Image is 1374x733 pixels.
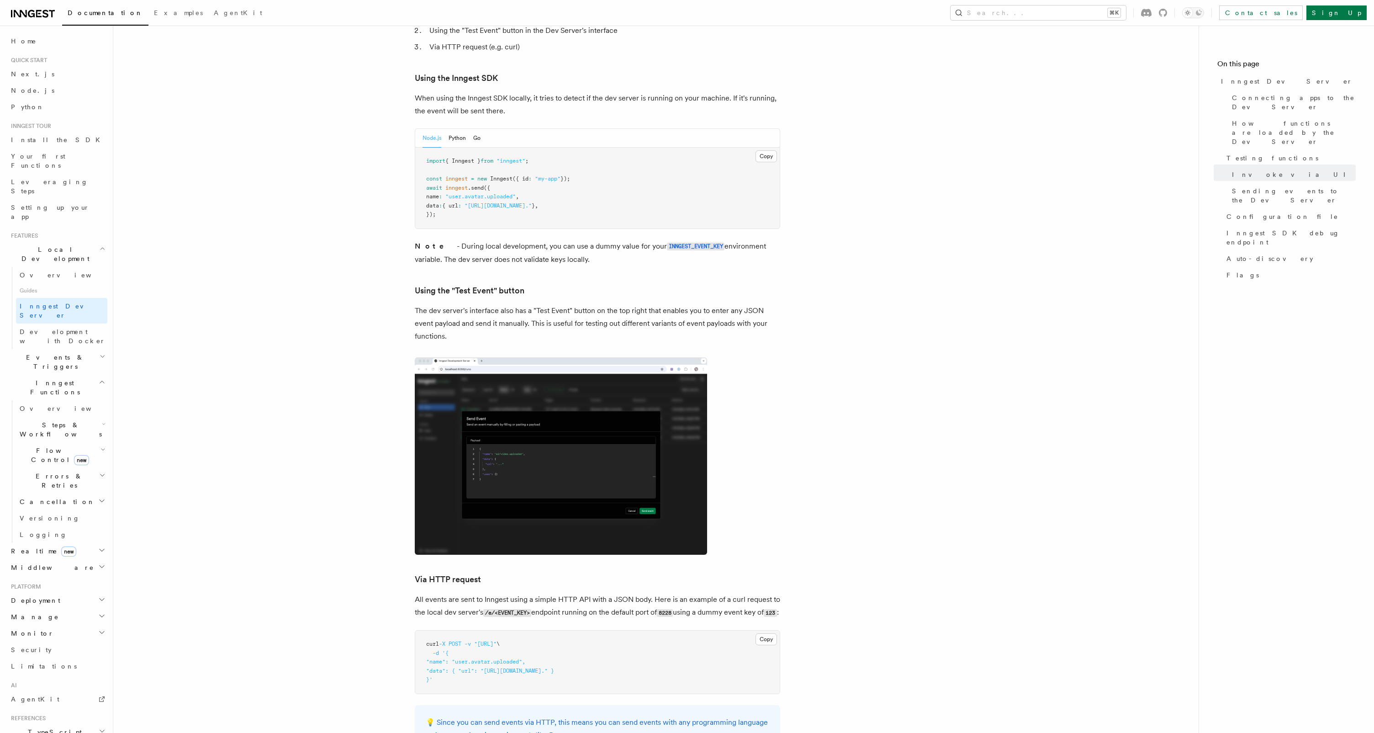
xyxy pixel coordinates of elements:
[16,497,95,506] span: Cancellation
[951,5,1126,20] button: Search...⌘K
[474,641,497,647] span: "[URL]"
[61,547,76,557] span: new
[7,596,60,605] span: Deployment
[458,202,461,209] span: :
[1226,154,1318,163] span: Testing functions
[7,658,107,675] a: Limitations
[20,531,67,538] span: Logging
[20,271,114,279] span: Overview
[465,202,532,209] span: "[URL][DOMAIN_NAME]."
[532,202,535,209] span: }
[657,609,673,617] code: 8228
[1217,58,1356,73] h4: On this page
[423,129,441,148] button: Node.js
[16,417,107,442] button: Steps & Workflows
[68,9,143,16] span: Documentation
[426,202,439,209] span: data
[1221,77,1353,86] span: Inngest Dev Server
[11,87,54,94] span: Node.js
[11,696,59,703] span: AgentKit
[415,357,707,555] img: dev-server-send-event-modal-2025-01-15.png
[7,245,100,263] span: Local Development
[426,185,442,191] span: await
[426,676,433,683] span: }'
[7,625,107,642] button: Monitor
[1226,228,1356,247] span: Inngest SDK debug endpoint
[7,174,107,199] a: Leveraging Steps
[449,641,461,647] span: POST
[497,641,500,647] span: \
[7,82,107,99] a: Node.js
[11,37,37,46] span: Home
[7,148,107,174] a: Your first Functions
[7,543,107,559] button: Realtimenew
[11,103,44,111] span: Python
[16,472,99,490] span: Errors & Retries
[11,136,106,143] span: Install the SDK
[16,510,107,526] a: Versioning
[1226,271,1259,280] span: Flags
[439,202,442,209] span: :
[148,3,208,25] a: Examples
[11,153,65,169] span: Your first Functions
[7,353,100,371] span: Events & Triggers
[756,150,777,162] button: Copy
[11,663,77,670] span: Limitations
[16,267,107,283] a: Overview
[442,202,458,209] span: { url
[7,241,107,267] button: Local Development
[756,633,777,645] button: Copy
[7,33,107,49] a: Home
[7,122,51,130] span: Inngest tour
[490,175,513,182] span: Inngest
[7,612,59,621] span: Manage
[465,641,471,647] span: -v
[426,668,554,674] span: "data": { "url": "[URL][DOMAIN_NAME]." }
[415,72,498,85] a: Using the Inngest SDK
[7,378,99,397] span: Inngest Functions
[7,682,17,689] span: AI
[484,185,490,191] span: ({
[516,193,519,200] span: ,
[535,175,560,182] span: "my-app"
[667,242,724,250] a: INNGEST_EVENT_KEY
[442,650,449,656] span: '{
[1108,8,1120,17] kbd: ⌘K
[1223,208,1356,225] a: Configuration file
[16,420,102,439] span: Steps & Workflows
[7,232,38,239] span: Features
[525,158,528,164] span: ;
[7,66,107,82] a: Next.js
[7,629,54,638] span: Monitor
[154,9,203,16] span: Examples
[415,242,457,250] strong: Note
[1182,7,1204,18] button: Toggle dark mode
[535,202,538,209] span: ,
[7,375,107,400] button: Inngest Functions
[415,573,481,586] a: Via HTTP request
[415,304,780,343] p: The dev server's interface also has a "Test Event" button on the top right that enables you to en...
[1226,212,1338,221] span: Configuration file
[468,185,484,191] span: .send
[16,446,100,464] span: Flow Control
[497,158,525,164] span: "inngest"
[208,3,268,25] a: AgentKit
[445,158,481,164] span: { Inngest }
[1228,115,1356,150] a: How functions are loaded by the Dev Server
[74,455,89,465] span: new
[445,185,468,191] span: inngest
[7,642,107,658] a: Security
[445,193,516,200] span: "user.avatar.uploaded"
[62,3,148,26] a: Documentation
[1223,267,1356,283] a: Flags
[16,468,107,494] button: Errors & Retries
[7,609,107,625] button: Manage
[426,193,439,200] span: name
[16,494,107,510] button: Cancellation
[11,204,90,220] span: Setting up your app
[7,592,107,609] button: Deployment
[16,526,107,543] a: Logging
[7,691,107,707] a: AgentKit
[1232,170,1353,179] span: Invoke via UI
[1228,166,1356,183] a: Invoke via UI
